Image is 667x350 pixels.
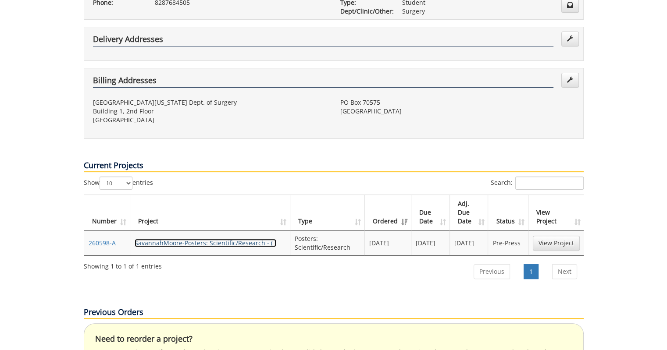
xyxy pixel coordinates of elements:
[561,73,579,88] a: Edit Addresses
[84,195,130,230] th: Number: activate to sort column ascending
[402,7,574,16] p: Surgery
[450,195,489,230] th: Adj. Due Date: activate to sort column ascending
[340,7,389,16] p: Dept/Clinic/Other:
[488,195,528,230] th: Status: activate to sort column ascending
[290,230,365,255] td: Posters: Scientific/Research
[84,177,153,190] label: Show entries
[411,230,450,255] td: [DATE]
[340,98,574,107] p: PO Box 70575
[93,116,327,124] p: [GEOGRAPHIC_DATA]
[84,258,162,271] div: Showing 1 to 1 of 1 entries
[84,160,584,172] p: Current Projects
[561,32,579,46] a: Edit Addresses
[93,98,327,107] p: [GEOGRAPHIC_DATA][US_STATE] Dept. of Surgery
[93,76,553,88] h4: Billing Addresses
[450,230,489,255] td: [DATE]
[515,177,584,190] input: Search:
[93,35,553,46] h4: Delivery Addresses
[552,264,577,279] a: Next
[524,264,539,279] a: 1
[488,230,528,255] td: Pre-Press
[491,177,584,190] label: Search:
[533,236,580,251] a: View Project
[411,195,450,230] th: Due Date: activate to sort column ascending
[95,335,572,343] h4: Need to reorder a project?
[84,307,584,319] p: Previous Orders
[340,107,574,116] p: [GEOGRAPHIC_DATA]
[130,195,291,230] th: Project: activate to sort column ascending
[135,239,276,247] a: SavannahMoore-Posters: Scientific/Research - ( )
[290,195,365,230] th: Type: activate to sort column ascending
[528,195,584,230] th: View Project: activate to sort column ascending
[365,195,411,230] th: Ordered: activate to sort column ascending
[89,239,116,247] a: 260598-A
[474,264,510,279] a: Previous
[93,107,327,116] p: Building 1, 2nd Floor
[100,177,132,190] select: Showentries
[365,230,411,255] td: [DATE]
